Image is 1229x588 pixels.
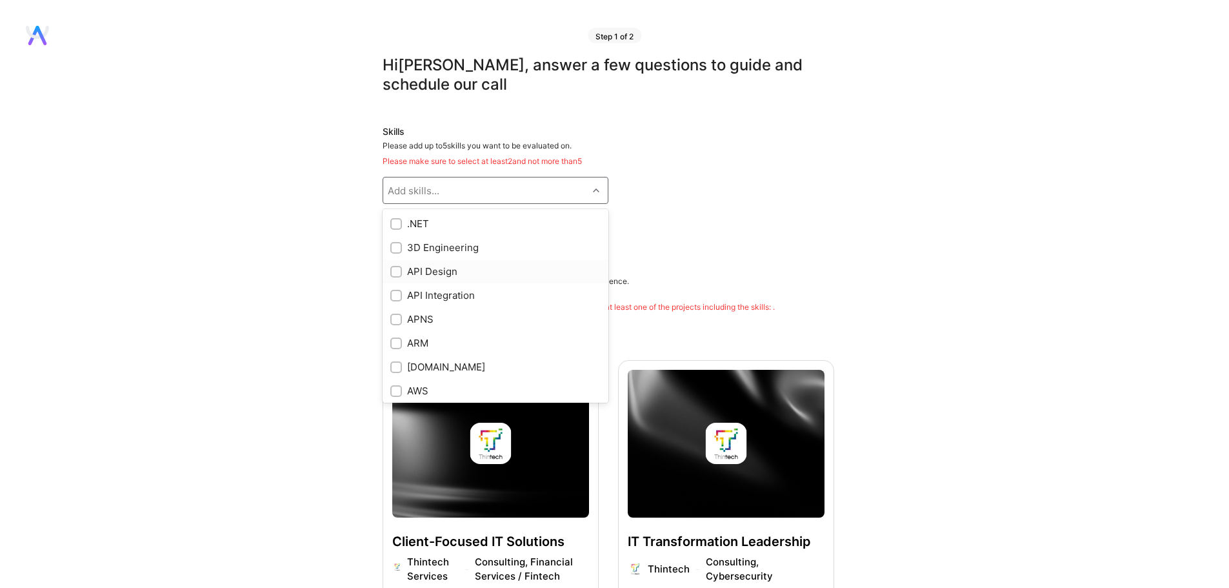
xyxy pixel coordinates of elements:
[390,289,601,302] div: API Integration
[383,125,834,138] div: Skills
[390,241,601,254] div: 3D Engineering
[388,184,439,198] div: Add skills...
[390,384,601,398] div: AWS
[390,217,601,230] div: .NET
[383,156,834,167] div: Please make sure to select at least 2 and not more than 5
[390,360,601,374] div: [DOMAIN_NAME]
[383,56,834,94] div: Hi [PERSON_NAME] , answer a few questions to guide and schedule our call
[390,265,601,278] div: API Design
[383,141,834,167] div: Please add up to 5 skills you want to be evaluated on.
[588,28,641,43] div: Step 1 of 2
[390,336,601,350] div: ARM
[593,187,599,194] i: icon Chevron
[390,312,601,326] div: APNS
